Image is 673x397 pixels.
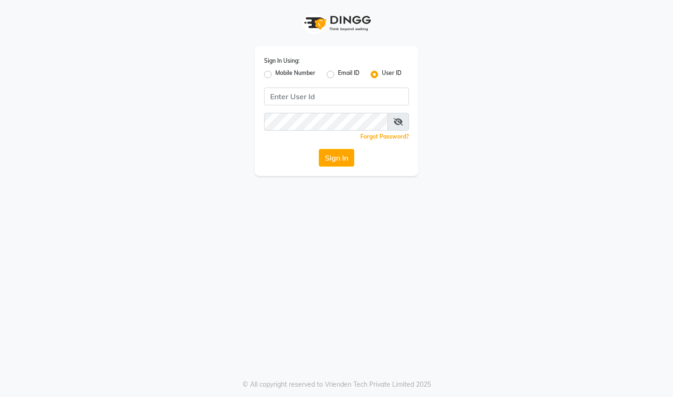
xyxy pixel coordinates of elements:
[338,69,359,80] label: Email ID
[275,69,315,80] label: Mobile Number
[382,69,401,80] label: User ID
[264,57,300,65] label: Sign In Using:
[264,88,409,105] input: Username
[299,9,374,37] img: logo1.svg
[319,149,354,167] button: Sign In
[264,113,388,131] input: Username
[360,133,409,140] a: Forgot Password?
